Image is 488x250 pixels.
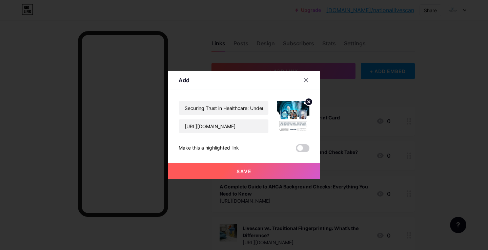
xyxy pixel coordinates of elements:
[179,101,268,115] input: Title
[168,163,320,179] button: Save
[179,119,268,133] input: URL
[179,144,239,152] div: Make this a highlighted link
[237,168,252,174] span: Save
[179,76,189,84] div: Add
[277,101,309,133] img: link_thumbnail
